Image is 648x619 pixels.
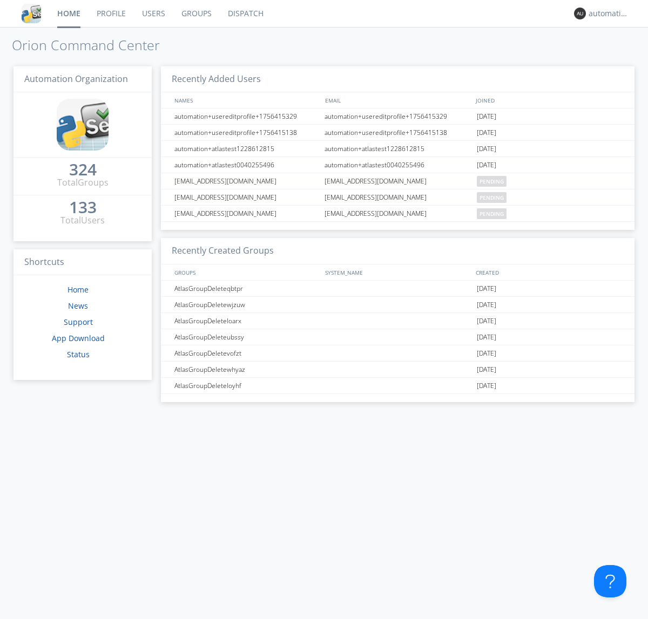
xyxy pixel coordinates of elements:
[172,108,321,124] div: automation+usereditprofile+1756415329
[594,565,626,597] iframe: Toggle Customer Support
[69,164,97,176] a: 324
[322,141,474,157] div: automation+atlastest1228612815
[67,284,89,295] a: Home
[473,264,624,280] div: CREATED
[161,125,634,141] a: automation+usereditprofile+1756415138automation+usereditprofile+1756415138[DATE]
[57,99,109,151] img: cddb5a64eb264b2086981ab96f4c1ba7
[161,189,634,206] a: [EMAIL_ADDRESS][DOMAIN_NAME][EMAIL_ADDRESS][DOMAIN_NAME]pending
[172,189,321,205] div: [EMAIL_ADDRESS][DOMAIN_NAME]
[477,329,496,345] span: [DATE]
[322,108,474,124] div: automation+usereditprofile+1756415329
[161,329,634,345] a: AtlasGroupDeleteubssy[DATE]
[172,362,321,377] div: AtlasGroupDeletewhyaz
[52,333,105,343] a: App Download
[574,8,586,19] img: 373638.png
[172,345,321,361] div: AtlasGroupDeletevofzt
[161,108,634,125] a: automation+usereditprofile+1756415329automation+usereditprofile+1756415329[DATE]
[13,249,152,276] h3: Shortcuts
[322,173,474,189] div: [EMAIL_ADDRESS][DOMAIN_NAME]
[322,189,474,205] div: [EMAIL_ADDRESS][DOMAIN_NAME]
[477,176,507,187] span: pending
[24,73,128,85] span: Automation Organization
[477,141,496,157] span: [DATE]
[477,345,496,362] span: [DATE]
[172,378,321,393] div: AtlasGroupDeleteloyhf
[477,297,496,313] span: [DATE]
[172,157,321,173] div: automation+atlastest0040255496
[161,281,634,297] a: AtlasGroupDeleteqbtpr[DATE]
[161,157,634,173] a: automation+atlastest0040255496automation+atlastest0040255496[DATE]
[473,92,624,108] div: JOINED
[161,297,634,313] a: AtlasGroupDeletewjzuw[DATE]
[69,202,97,214] a: 133
[161,362,634,378] a: AtlasGroupDeletewhyaz[DATE]
[477,313,496,329] span: [DATE]
[161,206,634,222] a: [EMAIL_ADDRESS][DOMAIN_NAME][EMAIL_ADDRESS][DOMAIN_NAME]pending
[161,345,634,362] a: AtlasGroupDeletevofzt[DATE]
[67,349,90,359] a: Status
[477,378,496,394] span: [DATE]
[64,317,93,327] a: Support
[589,8,629,19] div: automation+atlas0011
[477,157,496,173] span: [DATE]
[172,264,320,280] div: GROUPS
[68,301,88,311] a: News
[57,176,109,189] div: Total Groups
[477,281,496,297] span: [DATE]
[477,108,496,125] span: [DATE]
[477,362,496,378] span: [DATE]
[22,4,41,23] img: cddb5a64eb264b2086981ab96f4c1ba7
[161,238,634,264] h3: Recently Created Groups
[161,173,634,189] a: [EMAIL_ADDRESS][DOMAIN_NAME][EMAIL_ADDRESS][DOMAIN_NAME]pending
[60,214,105,227] div: Total Users
[477,208,507,219] span: pending
[161,66,634,93] h3: Recently Added Users
[477,125,496,141] span: [DATE]
[69,202,97,213] div: 133
[172,281,321,296] div: AtlasGroupDeleteqbtpr
[161,313,634,329] a: AtlasGroupDeleteloarx[DATE]
[172,313,321,329] div: AtlasGroupDeleteloarx
[161,378,634,394] a: AtlasGroupDeleteloyhf[DATE]
[172,141,321,157] div: automation+atlastest1228612815
[172,92,320,108] div: NAMES
[322,264,473,280] div: SYSTEM_NAME
[172,206,321,221] div: [EMAIL_ADDRESS][DOMAIN_NAME]
[322,92,473,108] div: EMAIL
[161,141,634,157] a: automation+atlastest1228612815automation+atlastest1228612815[DATE]
[172,173,321,189] div: [EMAIL_ADDRESS][DOMAIN_NAME]
[477,192,507,203] span: pending
[322,125,474,140] div: automation+usereditprofile+1756415138
[69,164,97,175] div: 324
[322,157,474,173] div: automation+atlastest0040255496
[322,206,474,221] div: [EMAIL_ADDRESS][DOMAIN_NAME]
[172,297,321,312] div: AtlasGroupDeletewjzuw
[172,125,321,140] div: automation+usereditprofile+1756415138
[172,329,321,345] div: AtlasGroupDeleteubssy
